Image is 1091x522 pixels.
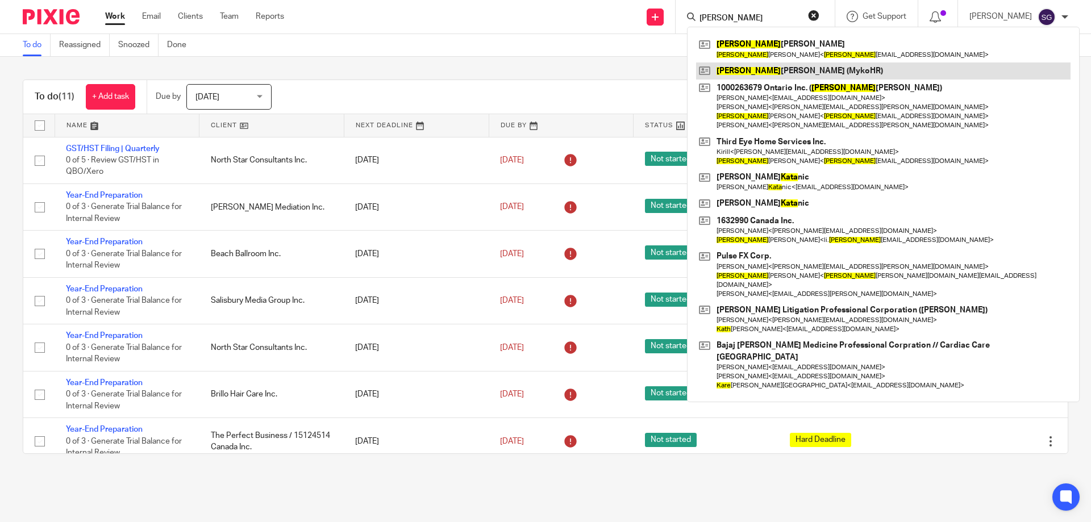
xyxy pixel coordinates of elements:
[178,11,203,22] a: Clients
[500,250,524,258] span: [DATE]
[35,91,74,103] h1: To do
[66,191,143,199] a: Year-End Preparation
[167,34,195,56] a: Done
[500,297,524,304] span: [DATE]
[199,277,344,324] td: Salisbury Media Group Inc.
[66,238,143,246] a: Year-End Preparation
[256,11,284,22] a: Reports
[199,324,344,371] td: North Star Consultants Inc.
[23,34,51,56] a: To do
[344,418,489,465] td: [DATE]
[500,437,524,445] span: [DATE]
[698,14,801,24] input: Search
[344,324,489,371] td: [DATE]
[645,245,697,260] span: Not started
[220,11,239,22] a: Team
[500,390,524,398] span: [DATE]
[195,93,219,101] span: [DATE]
[199,137,344,183] td: North Star Consultants Inc.
[645,433,697,447] span: Not started
[23,9,80,24] img: Pixie
[500,344,524,352] span: [DATE]
[66,203,182,223] span: 0 of 3 · Generate Trial Balance for Internal Review
[199,371,344,417] td: Brillo Hair Care Inc.
[66,297,182,316] span: 0 of 3 · Generate Trial Balance for Internal Review
[66,250,182,270] span: 0 of 3 · Generate Trial Balance for Internal Review
[66,285,143,293] a: Year-End Preparation
[66,156,159,176] span: 0 of 5 · Review GST/HST in QBO/Xero
[59,92,74,101] span: (11)
[59,34,110,56] a: Reassigned
[142,11,161,22] a: Email
[645,199,697,213] span: Not started
[199,183,344,230] td: [PERSON_NAME] Mediation Inc.
[808,10,819,21] button: Clear
[500,156,524,164] span: [DATE]
[790,433,851,447] span: Hard Deadline
[105,11,125,22] a: Work
[199,231,344,277] td: Beach Ballroom Inc.
[344,183,489,230] td: [DATE]
[156,91,181,102] p: Due by
[645,152,697,166] span: Not started
[500,203,524,211] span: [DATE]
[118,34,159,56] a: Snoozed
[969,11,1032,22] p: [PERSON_NAME]
[344,137,489,183] td: [DATE]
[66,390,182,410] span: 0 of 3 · Generate Trial Balance for Internal Review
[645,386,697,400] span: Not started
[344,371,489,417] td: [DATE]
[66,332,143,340] a: Year-End Preparation
[66,437,182,457] span: 0 of 3 · Generate Trial Balance for Internal Review
[66,145,160,153] a: GST/HST Filing | Quarterly
[199,418,344,465] td: The Perfect Business / 15124514 Canada Inc.
[66,379,143,387] a: Year-End Preparation
[645,293,697,307] span: Not started
[66,425,143,433] a: Year-End Preparation
[863,12,906,20] span: Get Support
[645,339,697,353] span: Not started
[86,84,135,110] a: + Add task
[344,231,489,277] td: [DATE]
[66,344,182,364] span: 0 of 3 · Generate Trial Balance for Internal Review
[1038,8,1056,26] img: svg%3E
[344,277,489,324] td: [DATE]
